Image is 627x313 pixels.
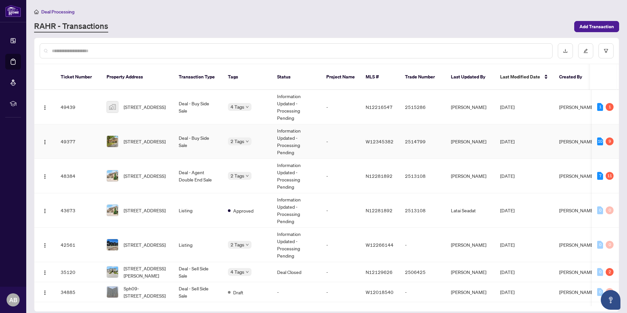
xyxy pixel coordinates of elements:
[597,137,603,145] div: 10
[246,140,249,143] span: down
[40,102,50,112] button: Logo
[233,207,253,214] span: Approved
[124,138,166,145] span: [STREET_ADDRESS]
[606,206,614,214] div: 0
[55,64,101,90] th: Ticket Number
[40,267,50,277] button: Logo
[40,205,50,216] button: Logo
[366,242,394,248] span: W12266144
[9,295,17,304] span: AB
[272,90,321,124] td: Information Updated - Processing Pending
[55,282,101,302] td: 34885
[578,43,593,58] button: edit
[231,137,244,145] span: 2 Tags
[321,193,360,228] td: -
[107,136,118,147] img: thumbnail-img
[173,228,223,262] td: Listing
[446,124,495,159] td: [PERSON_NAME]
[42,174,48,179] img: Logo
[34,10,39,14] span: home
[446,193,495,228] td: Latai Seadat
[173,262,223,282] td: Deal - Sell Side Sale
[40,136,50,147] button: Logo
[597,268,603,276] div: 0
[173,124,223,159] td: Deal - Buy Side Sale
[400,64,446,90] th: Trade Number
[559,207,595,213] span: [PERSON_NAME]
[272,228,321,262] td: Information Updated - Processing Pending
[107,266,118,278] img: thumbnail-img
[400,282,446,302] td: -
[606,172,614,180] div: 11
[400,193,446,228] td: 2513108
[446,64,495,90] th: Last Updated By
[173,282,223,302] td: Deal - Sell Side Sale
[5,5,21,17] img: logo
[446,90,495,124] td: [PERSON_NAME]
[559,242,595,248] span: [PERSON_NAME]
[606,137,614,145] div: 9
[55,228,101,262] td: 42561
[601,290,620,310] button: Open asap
[173,159,223,193] td: Deal - Agent Double End Sale
[321,64,360,90] th: Project Name
[558,43,573,58] button: download
[563,49,568,53] span: download
[42,270,48,275] img: Logo
[124,172,166,179] span: [STREET_ADDRESS]
[272,262,321,282] td: Deal Closed
[597,172,603,180] div: 7
[495,64,554,90] th: Last Modified Date
[500,173,515,179] span: [DATE]
[559,289,595,295] span: [PERSON_NAME]
[597,103,603,111] div: 1
[55,159,101,193] td: 48384
[606,103,614,111] div: 1
[321,228,360,262] td: -
[42,243,48,248] img: Logo
[583,49,588,53] span: edit
[124,265,168,279] span: [STREET_ADDRESS][PERSON_NAME]
[42,139,48,145] img: Logo
[124,285,168,299] span: Sph09-[STREET_ADDRESS]
[500,269,515,275] span: [DATE]
[604,49,608,53] span: filter
[321,90,360,124] td: -
[446,159,495,193] td: [PERSON_NAME]
[272,64,321,90] th: Status
[446,282,495,302] td: [PERSON_NAME]
[597,241,603,249] div: 0
[42,105,48,110] img: Logo
[366,207,393,213] span: N12281892
[246,270,249,274] span: down
[574,21,619,32] button: Add Transaction
[231,268,244,276] span: 4 Tags
[124,207,166,214] span: [STREET_ADDRESS]
[321,282,360,302] td: -
[34,21,108,32] a: RAHR - Transactions
[101,64,173,90] th: Property Address
[500,207,515,213] span: [DATE]
[606,268,614,276] div: 2
[40,287,50,297] button: Logo
[500,104,515,110] span: [DATE]
[321,124,360,159] td: -
[55,193,101,228] td: 43673
[272,159,321,193] td: Information Updated - Processing Pending
[597,288,603,296] div: 0
[272,193,321,228] td: Information Updated - Processing Pending
[446,228,495,262] td: [PERSON_NAME]
[366,269,393,275] span: N12129626
[400,159,446,193] td: 2513108
[321,262,360,282] td: -
[246,105,249,109] span: down
[559,173,595,179] span: [PERSON_NAME]
[598,43,614,58] button: filter
[366,104,393,110] span: N12216547
[173,64,223,90] th: Transaction Type
[366,173,393,179] span: N12281892
[360,64,400,90] th: MLS #
[107,239,118,250] img: thumbnail-img
[107,101,118,113] img: thumbnail-img
[400,228,446,262] td: -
